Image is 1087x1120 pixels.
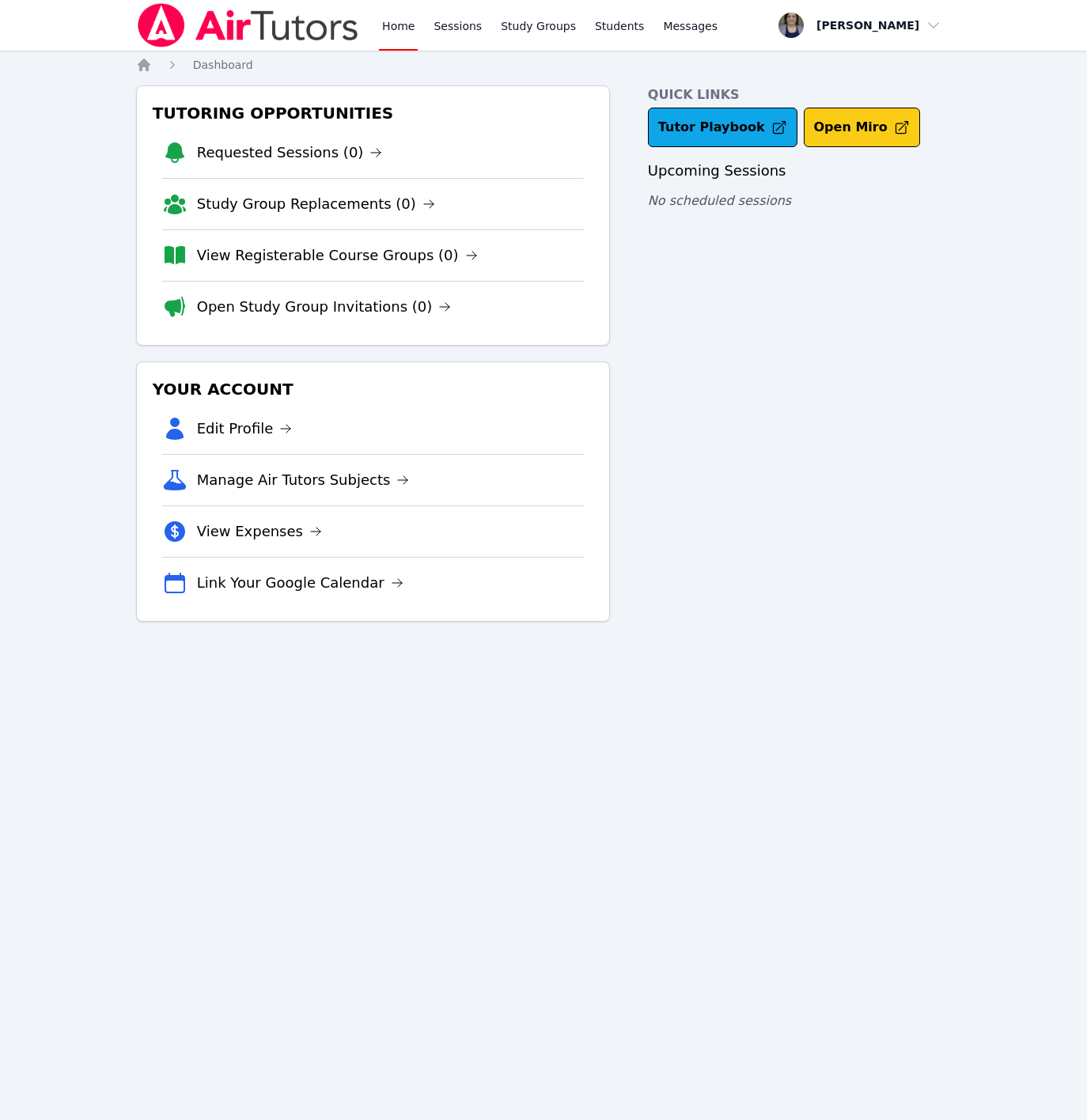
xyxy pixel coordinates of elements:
button: Open Miro [804,108,920,147]
h3: Tutoring Opportunities [150,99,597,127]
a: Manage Air Tutors Subjects [197,469,410,491]
nav: Breadcrumb [136,57,952,73]
h4: Quick Links [648,85,951,104]
span: No scheduled sessions [648,193,791,208]
a: Dashboard [193,57,253,73]
h3: Upcoming Sessions [648,160,951,182]
h3: Your Account [150,375,597,403]
span: Messages [663,18,718,34]
a: Edit Profile [197,418,293,440]
a: Tutor Playbook [648,108,797,147]
a: Requested Sessions (0) [197,142,383,164]
a: View Registerable Course Groups (0) [197,244,478,267]
img: Air Tutors [136,3,360,47]
a: Study Group Replacements (0) [197,193,435,215]
span: Dashboard [193,59,253,71]
a: View Expenses [197,520,322,543]
a: Open Study Group Invitations (0) [197,296,452,318]
a: Link Your Google Calendar [197,572,403,594]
